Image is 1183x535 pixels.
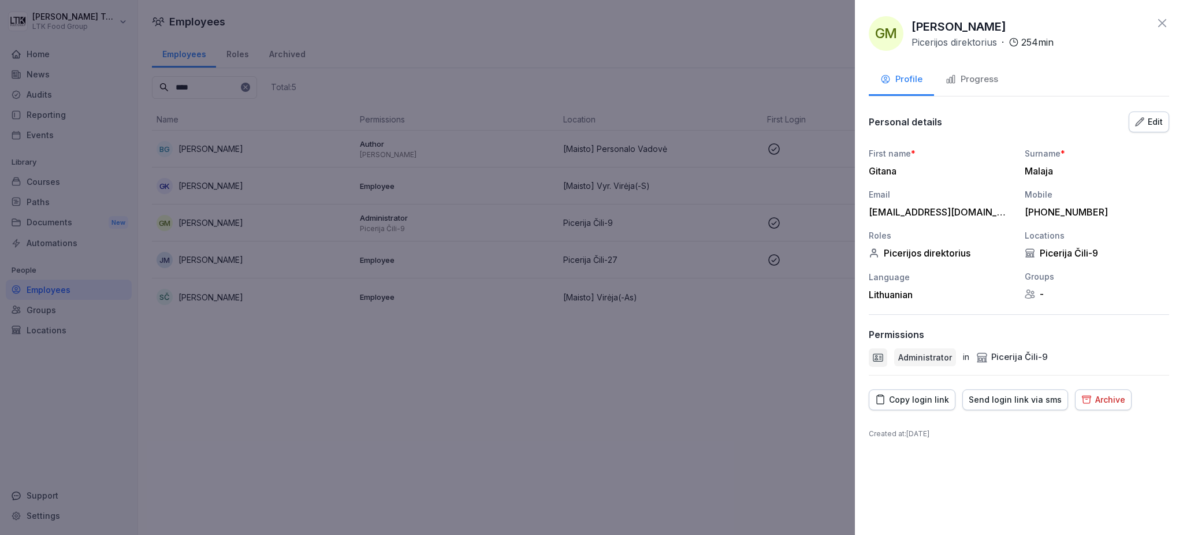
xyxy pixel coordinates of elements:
div: Lithuanian [869,289,1013,300]
p: Administrator [898,351,952,363]
div: Picerija Čili-9 [976,351,1048,364]
p: Personal details [869,116,942,128]
p: [PERSON_NAME] [912,18,1006,35]
p: 254 min [1021,35,1054,49]
div: Roles [869,229,1013,242]
div: Groups [1025,270,1169,283]
button: Progress [934,65,1010,96]
button: Copy login link [869,389,955,410]
div: Surname [1025,147,1169,159]
div: Edit [1135,116,1163,128]
div: Gitana [869,165,1007,177]
div: [EMAIL_ADDRESS][DOMAIN_NAME] [869,206,1007,218]
div: Picerijos direktorius [869,247,1013,259]
div: Archive [1081,393,1125,406]
div: Send login link via sms [969,393,1062,406]
div: Email [869,188,1013,200]
div: · [912,35,1054,49]
div: Malaja [1025,165,1163,177]
div: GM [869,16,903,51]
div: [PHONE_NUMBER] [1025,206,1163,218]
div: Language [869,271,1013,283]
div: Picerija Čili-9 [1025,247,1169,259]
p: Picerijos direktorius [912,35,997,49]
div: Progress [946,73,998,86]
div: First name [869,147,1013,159]
button: Archive [1075,389,1132,410]
button: Edit [1129,112,1169,132]
div: Mobile [1025,188,1169,200]
div: Copy login link [875,393,949,406]
button: Profile [869,65,934,96]
div: Profile [880,73,922,86]
p: in [963,351,969,364]
div: Locations [1025,229,1169,242]
button: Send login link via sms [962,389,1068,410]
p: Permissions [869,329,924,340]
p: Created at : [DATE] [869,429,1169,439]
div: - [1025,288,1169,300]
